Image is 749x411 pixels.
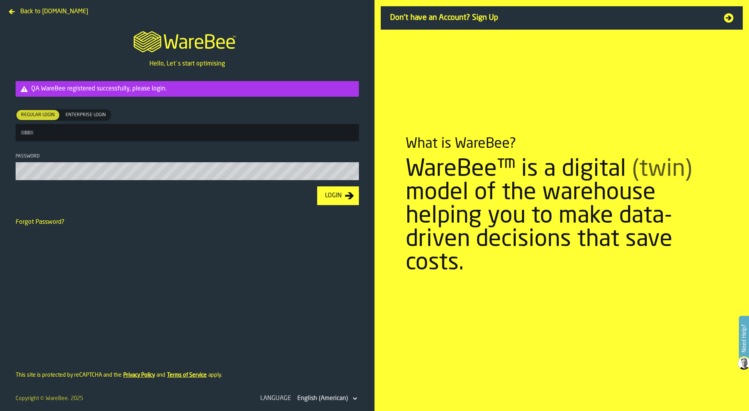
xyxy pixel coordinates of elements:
[406,136,516,152] div: What is WareBee?
[62,112,109,119] span: Enterprise Login
[16,162,359,180] input: button-toolbar-Password
[16,124,359,141] input: button-toolbar-[object Object]
[16,154,359,159] div: Password
[322,191,345,200] div: Login
[297,394,348,403] div: DropdownMenuValue-en-US
[381,6,743,30] a: Don't have an Account? Sign Up
[123,372,155,378] a: Privacy Policy
[16,219,64,225] a: Forgot Password?
[31,84,356,94] div: QA WareBee registered successfully, please login.
[259,392,359,405] div: LanguageDropdownMenuValue-en-US
[60,109,111,121] label: button-switch-multi-Enterprise Login
[46,396,69,401] a: WareBee.
[406,158,718,275] div: WareBee™ is a digital model of the warehouse helping you to make data-driven decisions that save ...
[149,59,225,69] p: Hello, Let`s start optimising
[126,22,248,59] a: logo-header
[16,396,44,401] span: Copyright ©
[390,12,715,23] span: Don't have an Account? Sign Up
[16,154,359,180] label: button-toolbar-Password
[259,394,293,403] div: Language
[6,6,91,12] a: Back to [DOMAIN_NAME]
[632,158,692,181] span: (twin)
[348,168,357,176] button: button-toolbar-Password
[16,109,60,121] label: button-switch-multi-Regular Login
[71,396,83,401] span: 2025
[740,317,748,360] label: Need Help?
[16,110,59,120] div: thumb
[317,186,359,205] button: button-Login
[61,110,110,120] div: thumb
[16,81,359,97] div: alert-QA WareBee registered successfully, please login.
[20,7,88,16] span: Back to [DOMAIN_NAME]
[167,372,207,378] a: Terms of Service
[18,112,58,119] span: Regular Login
[16,109,359,141] label: button-toolbar-[object Object]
